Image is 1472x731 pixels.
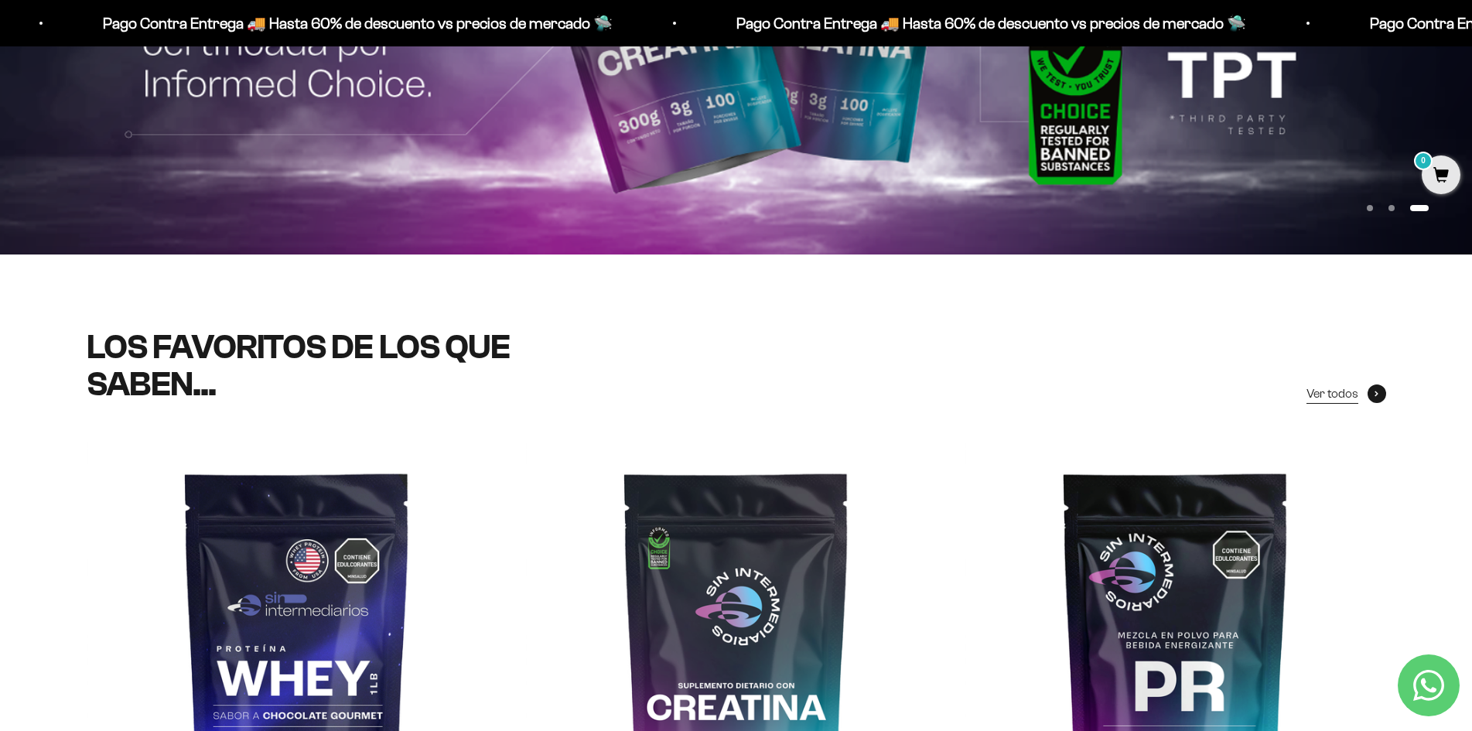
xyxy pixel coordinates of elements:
span: Ver todos [1306,384,1358,404]
mark: 0 [1414,152,1433,170]
p: Pago Contra Entrega 🚚 Hasta 60% de descuento vs precios de mercado 🛸 [99,11,609,36]
a: Ver todos [1306,384,1386,404]
p: Pago Contra Entrega 🚚 Hasta 60% de descuento vs precios de mercado 🛸 [733,11,1242,36]
a: 0 [1422,168,1460,185]
split-lines: LOS FAVORITOS DE LOS QUE SABEN... [87,328,511,403]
